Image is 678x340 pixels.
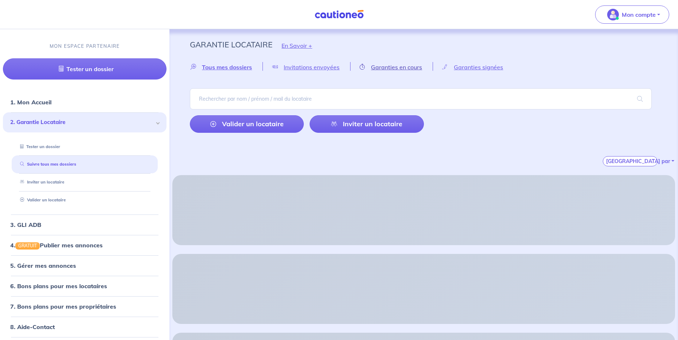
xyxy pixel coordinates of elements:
div: 1. Mon Accueil [3,95,166,109]
button: illu_account_valid_menu.svgMon compte [595,5,669,24]
button: En Savoir + [272,35,321,56]
img: Cautioneo [312,10,367,19]
a: 3. GLI ADB [10,221,41,228]
span: 2. Garantie Locataire [10,118,154,127]
a: Suivre tous mes dossiers [17,162,76,167]
img: illu_account_valid_menu.svg [607,9,619,20]
a: Garanties signées [433,63,514,70]
div: 3. GLI ADB [3,217,166,232]
div: 5. Gérer mes annonces [3,258,166,273]
div: Tester un dossier [12,141,158,153]
span: Invitations envoyées [284,63,340,71]
div: Inviter un locataire [12,176,158,188]
button: [GEOGRAPHIC_DATA] par [603,156,658,166]
a: Invitations envoyées [263,63,350,70]
p: MON ESPACE PARTENAIRE [50,43,120,50]
a: 6. Bons plans pour mes locataires [10,282,107,290]
span: Garanties en cours [371,63,422,71]
a: Tester un dossier [17,144,60,149]
div: 8. Aide-Contact [3,320,166,334]
span: Garanties signées [454,63,503,71]
a: 7. Bons plans pour mes propriétaires [10,303,116,310]
a: Valider un locataire [190,115,304,133]
a: Inviter un locataire [310,115,424,133]
div: Suivre tous mes dossiers [12,159,158,171]
a: 5. Gérer mes annonces [10,262,76,269]
a: 8. Aide-Contact [10,323,55,331]
a: 4.GRATUITPublier mes annonces [10,242,103,249]
span: Tous mes dossiers [202,63,252,71]
a: Garanties en cours [351,63,433,70]
a: Inviter un locataire [17,179,64,185]
div: 4.GRATUITPublier mes annonces [3,238,166,252]
span: search [628,89,652,109]
a: Valider un locataire [17,197,66,202]
p: Mon compte [622,10,656,19]
a: Tous mes dossiers [190,63,263,70]
div: 7. Bons plans pour mes propriétaires [3,299,166,314]
input: Rechercher par nom / prénom / mail du locataire [190,88,652,109]
div: Valider un locataire [12,194,158,206]
div: 2. Garantie Locataire [3,112,166,132]
div: 6. Bons plans pour mes locataires [3,279,166,293]
a: Tester un dossier [3,58,166,80]
p: Garantie Locataire [190,38,272,51]
a: 1. Mon Accueil [10,98,51,106]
